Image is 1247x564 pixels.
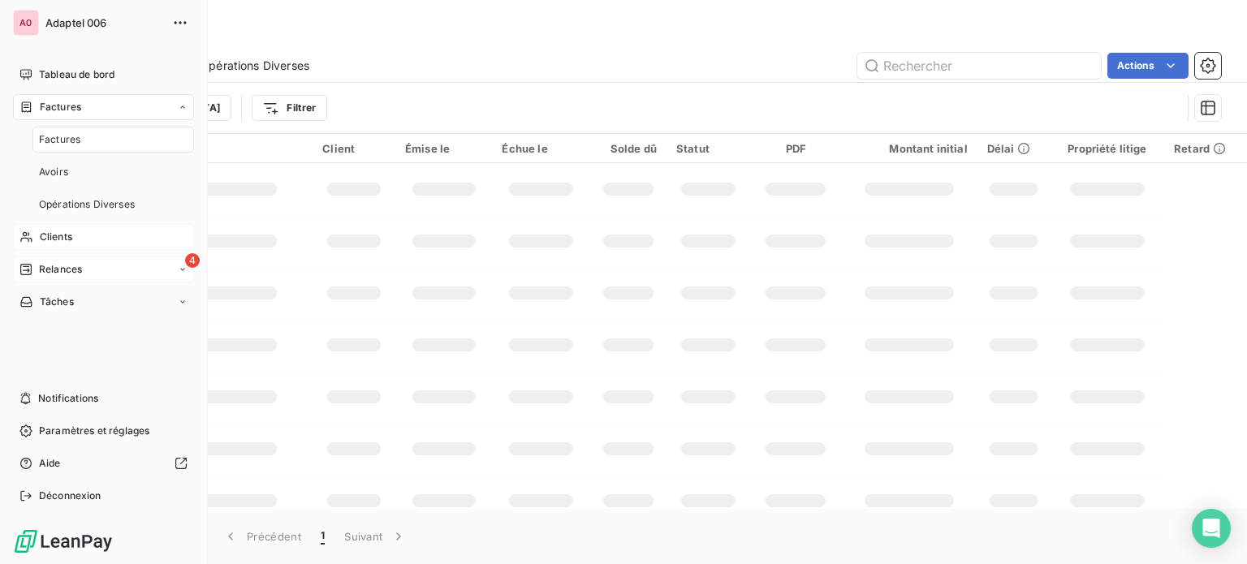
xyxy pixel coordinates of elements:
[334,519,416,553] button: Suivant
[39,67,114,82] span: Tableau de bord
[13,528,114,554] img: Logo LeanPay
[405,142,482,155] div: Émise le
[1192,509,1231,548] div: Open Intercom Messenger
[502,142,580,155] div: Échue le
[13,450,194,476] a: Aide
[213,519,311,553] button: Précédent
[40,230,72,244] span: Clients
[39,489,101,503] span: Déconnexion
[322,142,386,155] div: Client
[852,142,968,155] div: Montant initial
[600,142,657,155] div: Solde dû
[1107,53,1189,79] button: Actions
[760,142,832,155] div: PDF
[45,16,162,29] span: Adaptel 006
[311,519,334,553] button: 1
[1174,142,1237,155] div: Retard
[1060,142,1155,155] div: Propriété litige
[321,528,325,545] span: 1
[185,253,200,268] span: 4
[676,142,740,155] div: Statut
[39,165,68,179] span: Avoirs
[39,197,135,212] span: Opérations Diverses
[200,58,309,74] span: Opérations Diverses
[39,456,61,471] span: Aide
[39,262,82,277] span: Relances
[13,10,39,36] div: A0
[857,53,1101,79] input: Rechercher
[987,142,1041,155] div: Délai
[252,95,326,121] button: Filtrer
[38,391,98,406] span: Notifications
[40,100,81,114] span: Factures
[39,132,80,147] span: Factures
[40,295,74,309] span: Tâches
[39,424,149,438] span: Paramètres et réglages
